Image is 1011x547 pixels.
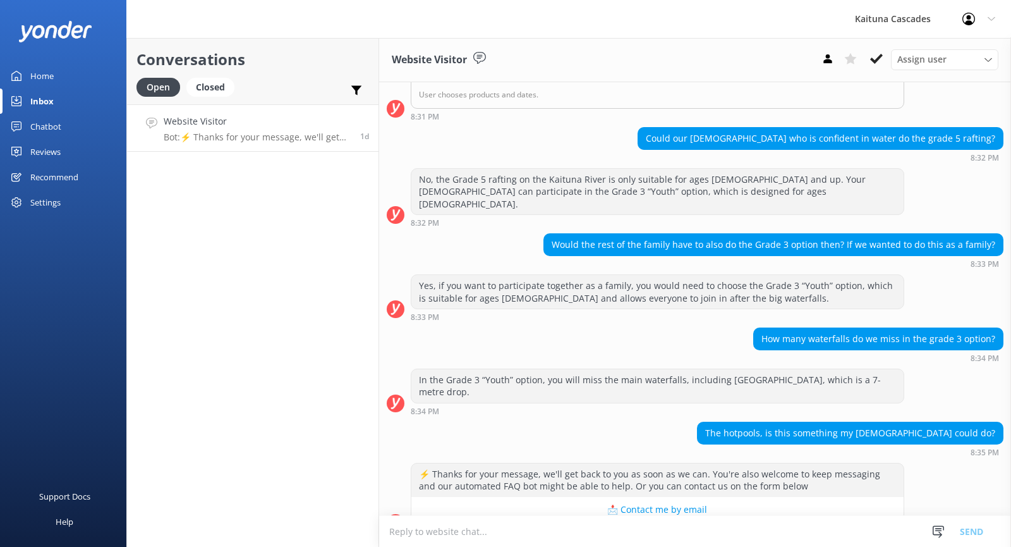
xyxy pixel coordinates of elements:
[411,408,439,415] strong: 8:34 PM
[971,154,999,162] strong: 8:32 PM
[30,190,61,215] div: Settings
[411,219,439,227] strong: 8:32 PM
[411,218,904,227] div: 08:32pm 14-Aug-2025 (UTC +12:00) Pacific/Auckland
[754,328,1003,350] div: How many waterfalls do we miss in the grade 3 option?
[897,52,947,66] span: Assign user
[186,78,234,97] div: Closed
[30,164,78,190] div: Recommend
[411,407,904,415] div: 08:34pm 14-Aug-2025 (UTC +12:00) Pacific/Auckland
[411,113,439,121] strong: 8:31 PM
[39,484,90,509] div: Support Docs
[411,169,904,215] div: No, the Grade 5 rafting on the Kaituna River is only suitable for ages [DEMOGRAPHIC_DATA] and up....
[971,261,999,268] strong: 8:33 PM
[136,47,369,71] h2: Conversations
[543,259,1003,268] div: 08:33pm 14-Aug-2025 (UTC +12:00) Pacific/Auckland
[638,153,1003,162] div: 08:32pm 14-Aug-2025 (UTC +12:00) Pacific/Auckland
[30,63,54,89] div: Home
[360,131,369,142] span: 08:35pm 14-Aug-2025 (UTC +12:00) Pacific/Auckland
[411,464,904,497] div: ⚡ Thanks for your message, we'll get back to you as soon as we can. You're also welcome to keep m...
[30,114,61,139] div: Chatbot
[419,89,896,101] p: User chooses products and dates.
[697,448,1003,457] div: 08:35pm 14-Aug-2025 (UTC +12:00) Pacific/Auckland
[544,234,1003,255] div: Would the rest of the family have to also do the Grade 3 option then? If we wanted to do this as ...
[971,449,999,457] strong: 8:35 PM
[136,80,186,94] a: Open
[127,104,378,152] a: Website VisitorBot:⚡ Thanks for your message, we'll get back to you as soon as we can. You're als...
[411,112,904,121] div: 08:31pm 14-Aug-2025 (UTC +12:00) Pacific/Auckland
[891,49,998,70] div: Assign User
[164,114,351,128] h4: Website Visitor
[411,497,904,522] button: 📩 Contact me by email
[411,275,904,309] div: Yes, if you want to participate together as a family, you would need to choose the Grade 3 “Youth...
[392,52,467,68] h3: Website Visitor
[698,422,1003,444] div: The hotpools, is this something my [DEMOGRAPHIC_DATA] could do?
[753,353,1003,362] div: 08:34pm 14-Aug-2025 (UTC +12:00) Pacific/Auckland
[164,132,351,143] p: Bot: ⚡ Thanks for your message, we'll get back to you as soon as we can. You're also welcome to k...
[411,369,904,403] div: In the Grade 3 “Youth” option, you will miss the main waterfalls, including [GEOGRAPHIC_DATA], wh...
[411,312,904,321] div: 08:33pm 14-Aug-2025 (UTC +12:00) Pacific/Auckland
[186,80,241,94] a: Closed
[19,21,92,42] img: yonder-white-logo.png
[30,139,61,164] div: Reviews
[638,128,1003,149] div: Could our [DEMOGRAPHIC_DATA] who is confident in water do the grade 5 rafting?
[411,314,439,321] strong: 8:33 PM
[971,355,999,362] strong: 8:34 PM
[56,509,73,534] div: Help
[136,78,180,97] div: Open
[30,89,54,114] div: Inbox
